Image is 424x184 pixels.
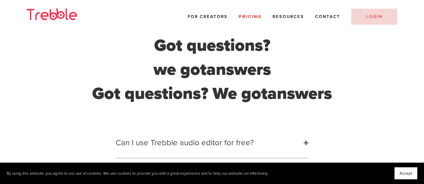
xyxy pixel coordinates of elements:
[51,81,373,106] div: Got questions? We got
[109,128,315,158] h2: Can I use Trebble audio editor for free?
[51,33,373,81] div: Got questions? we got
[206,59,271,79] span: answers
[27,8,77,20] img: Trebble
[267,83,332,104] span: answers
[7,169,268,177] p: By using this website, you agree to our use of cookies. We use cookies to provide you with a grea...
[315,14,340,19] a: Contact
[239,14,261,19] a: Pricing
[400,171,412,176] span: Accept
[272,14,304,19] span: Resources
[395,167,417,179] button: Accept
[188,14,228,19] a: For Creators
[351,9,397,25] a: LOGIN
[366,14,382,19] span: LOGIN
